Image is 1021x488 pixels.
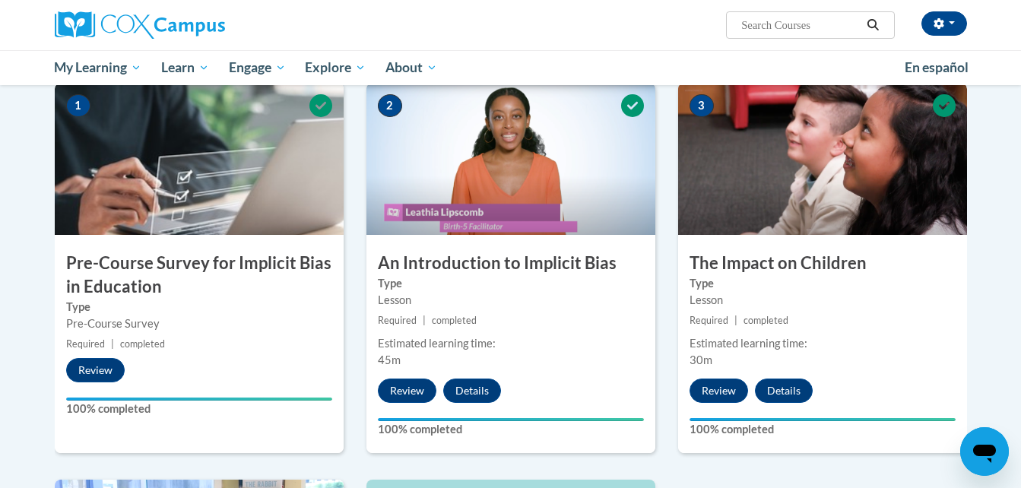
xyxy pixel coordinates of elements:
[678,83,967,235] img: Course Image
[443,379,501,403] button: Details
[55,11,344,39] a: Cox Campus
[690,418,956,421] div: Your progress
[385,59,437,77] span: About
[378,418,644,421] div: Your progress
[378,292,644,309] div: Lesson
[54,59,141,77] span: My Learning
[378,353,401,366] span: 45m
[690,275,956,292] label: Type
[378,315,417,326] span: Required
[690,421,956,438] label: 100% completed
[690,94,714,117] span: 3
[366,252,655,275] h3: An Introduction to Implicit Bias
[378,335,644,352] div: Estimated learning time:
[690,292,956,309] div: Lesson
[66,315,332,332] div: Pre-Course Survey
[432,315,477,326] span: completed
[66,299,332,315] label: Type
[734,315,737,326] span: |
[690,315,728,326] span: Required
[161,59,209,77] span: Learn
[219,50,296,85] a: Engage
[861,16,884,34] button: Search
[376,50,447,85] a: About
[66,398,332,401] div: Your progress
[378,94,402,117] span: 2
[378,379,436,403] button: Review
[55,83,344,235] img: Course Image
[740,16,861,34] input: Search Courses
[295,50,376,85] a: Explore
[66,401,332,417] label: 100% completed
[378,421,644,438] label: 100% completed
[678,252,967,275] h3: The Impact on Children
[690,379,748,403] button: Review
[690,335,956,352] div: Estimated learning time:
[895,52,978,84] a: En español
[755,379,813,403] button: Details
[744,315,788,326] span: completed
[55,11,225,39] img: Cox Campus
[66,358,125,382] button: Review
[690,353,712,366] span: 30m
[66,338,105,350] span: Required
[151,50,219,85] a: Learn
[378,275,644,292] label: Type
[305,59,366,77] span: Explore
[921,11,967,36] button: Account Settings
[111,338,114,350] span: |
[229,59,286,77] span: Engage
[55,252,344,299] h3: Pre-Course Survey for Implicit Bias in Education
[366,83,655,235] img: Course Image
[423,315,426,326] span: |
[32,50,990,85] div: Main menu
[120,338,165,350] span: completed
[905,59,969,75] span: En español
[960,427,1009,476] iframe: Button to launch messaging window
[45,50,152,85] a: My Learning
[66,94,90,117] span: 1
